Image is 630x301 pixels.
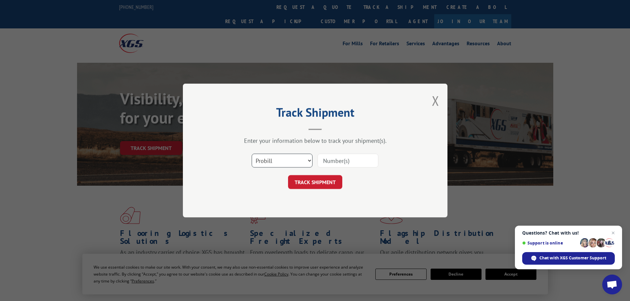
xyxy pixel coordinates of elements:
[522,252,615,265] div: Chat with XGS Customer Support
[317,154,378,168] input: Number(s)
[609,229,617,237] span: Close chat
[539,255,606,261] span: Chat with XGS Customer Support
[602,275,622,294] div: Open chat
[522,230,615,236] span: Questions? Chat with us!
[288,175,342,189] button: TRACK SHIPMENT
[432,92,439,109] button: Close modal
[216,108,414,120] h2: Track Shipment
[216,137,414,144] div: Enter your information below to track your shipment(s).
[522,241,578,245] span: Support is online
